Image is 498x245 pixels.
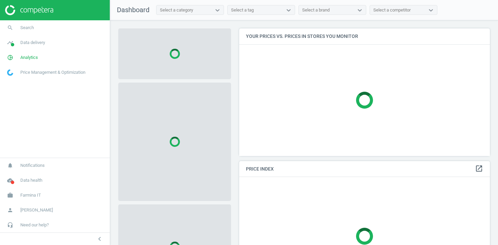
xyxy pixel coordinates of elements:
h4: Your prices vs. prices in stores you monitor [239,28,490,44]
i: notifications [4,159,17,172]
a: open_in_new [475,164,483,173]
span: Data delivery [20,40,45,46]
button: chevron_left [91,235,108,243]
span: Need our help? [20,222,49,228]
span: Analytics [20,54,38,61]
img: wGWNvw8QSZomAAAAABJRU5ErkJggg== [7,69,13,76]
i: chevron_left [96,235,104,243]
span: Farmina IT [20,192,41,198]
i: cloud_done [4,174,17,187]
span: Search [20,25,34,31]
div: Select a category [160,7,193,13]
i: headset_mic [4,219,17,231]
i: work [4,189,17,202]
i: search [4,21,17,34]
i: timeline [4,36,17,49]
div: Select a competitor [373,7,411,13]
i: person [4,204,17,217]
span: Notifications [20,162,45,169]
div: Select a brand [302,7,330,13]
h4: Price Index [239,161,490,177]
div: Select a tag [231,7,254,13]
img: ajHJNr6hYgQAAAAASUVORK5CYII= [5,5,53,15]
span: Price Management & Optimization [20,69,85,75]
span: Data health [20,177,42,183]
i: pie_chart_outlined [4,51,17,64]
span: Dashboard [117,6,149,14]
span: [PERSON_NAME] [20,207,53,213]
